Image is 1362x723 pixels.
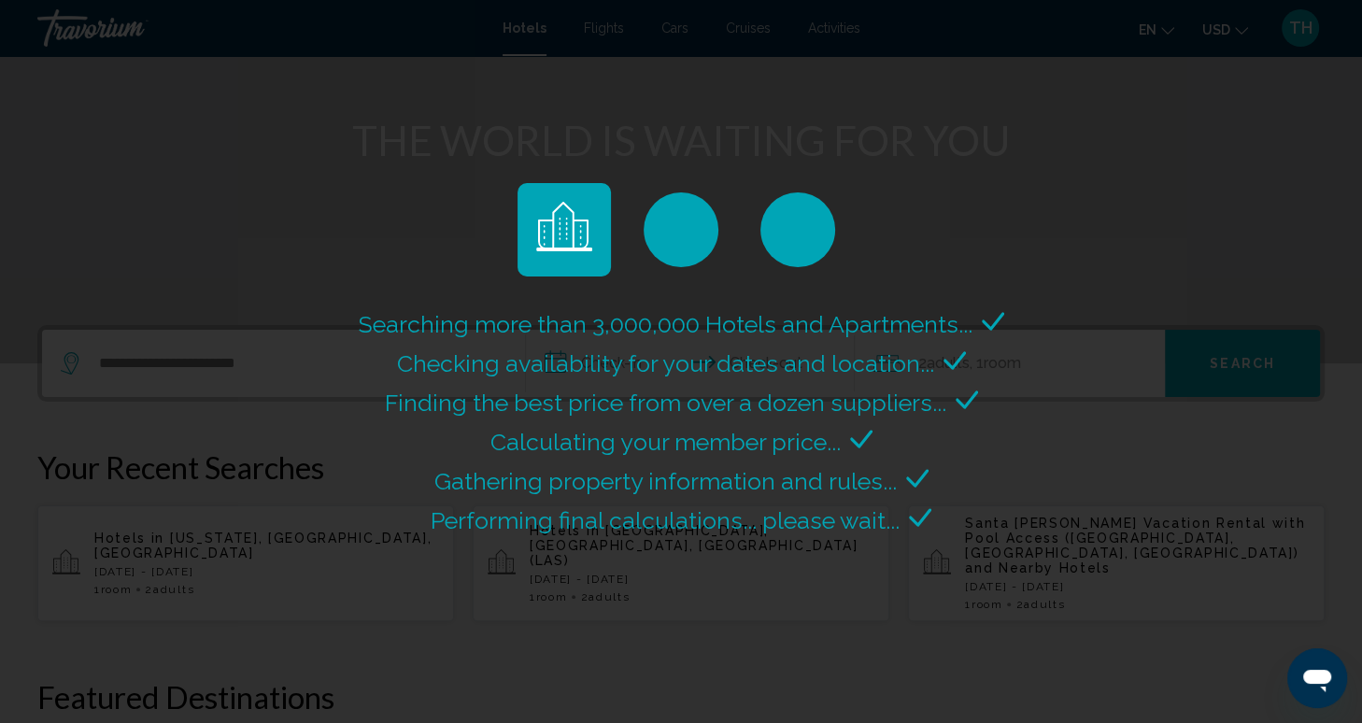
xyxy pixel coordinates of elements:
[359,310,972,338] span: Searching more than 3,000,000 Hotels and Apartments...
[385,389,946,417] span: Finding the best price from over a dozen suppliers...
[490,428,841,456] span: Calculating your member price...
[431,506,900,534] span: Performing final calculations... please wait...
[1287,648,1347,708] iframe: Button to launch messaging window
[434,467,897,495] span: Gathering property information and rules...
[397,349,934,377] span: Checking availability for your dates and location...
